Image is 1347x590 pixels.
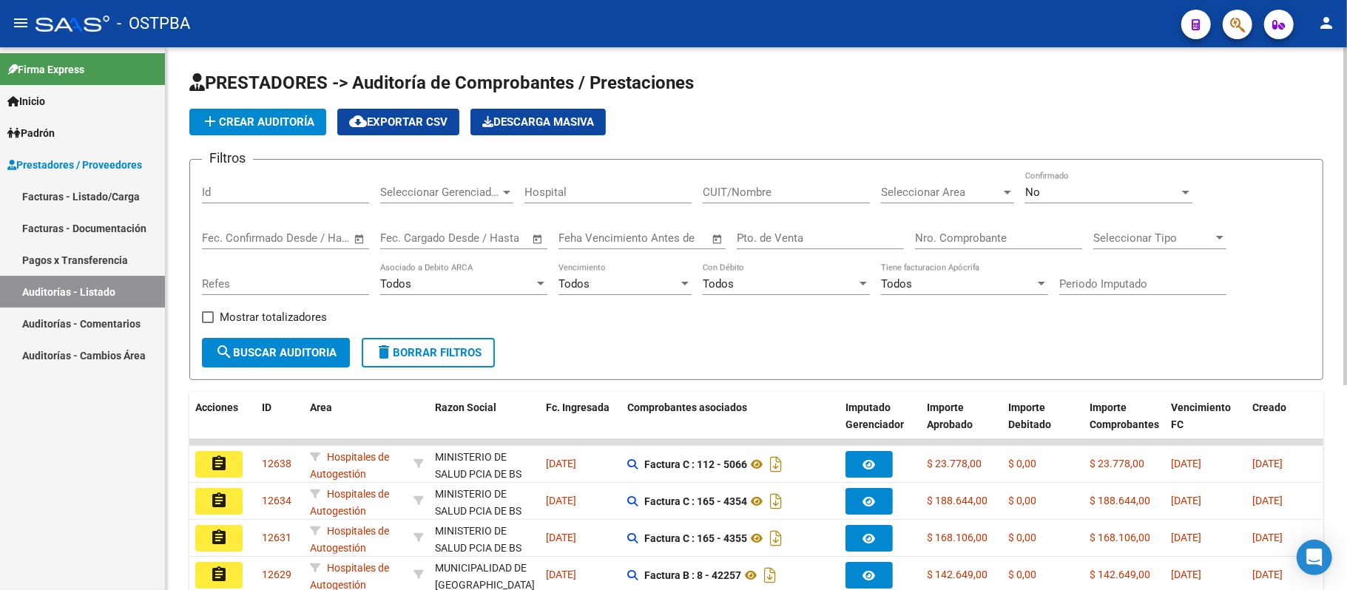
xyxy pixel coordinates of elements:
span: Hospitales de Autogestión [310,488,389,517]
div: MINISTERIO DE SALUD PCIA DE BS AS [435,486,534,536]
span: $ 168.106,00 [1090,532,1150,543]
i: Descargar documento [766,489,786,513]
span: [DATE] [1171,495,1201,506]
mat-icon: add [201,112,219,130]
span: 12634 [262,495,291,506]
datatable-header-cell: Importe Debitado [1002,392,1084,457]
div: - 30626983398 [435,486,534,517]
span: Razon Social [435,401,496,413]
span: $ 0,00 [1008,458,1036,469]
span: Comprobantes asociados [627,401,747,413]
button: Buscar Auditoria [202,338,350,367]
span: 12631 [262,532,291,543]
mat-icon: delete [375,343,393,361]
div: Open Intercom Messenger [1297,540,1332,575]
span: Importe Aprobado [927,401,973,430]
i: Descargar documento [760,563,780,587]
div: MINISTERIO DE SALUD PCIA DE BS AS [435,523,534,573]
span: [DATE] [1171,458,1201,469]
h3: Filtros [202,148,253,169]
span: $ 142.649,00 [1090,569,1150,580]
datatable-header-cell: ID [256,392,304,457]
datatable-header-cell: Comprobantes asociados [621,392,840,457]
datatable-header-cell: Importe Aprobado [921,392,1002,457]
datatable-header-cell: Importe Comprobantes [1084,392,1165,457]
button: Open calendar [530,231,547,248]
span: $ 168.106,00 [927,532,988,543]
span: $ 0,00 [1008,569,1036,580]
span: $ 0,00 [1008,532,1036,543]
span: Fc. Ingresada [546,401,610,413]
span: Borrar Filtros [375,346,482,359]
span: [DATE] [1252,569,1283,580]
span: Seleccionar Tipo [1093,231,1213,245]
span: Seleccionar Gerenciador [380,186,500,199]
span: Vencimiento FC [1171,401,1231,430]
strong: Factura C : 165 - 4354 [644,495,747,507]
strong: Factura B : 8 - 42257 [644,569,741,581]
span: [DATE] [546,495,576,506]
span: $ 142.649,00 [927,569,988,580]
datatable-header-cell: Acciones [189,392,256,457]
button: Open calendar [709,231,726,248]
span: $ 188.644,00 [927,495,988,506]
span: Hospitales de Autogestión [310,451,389,480]
span: Area [310,401,332,413]
span: Todos [881,277,912,291]
span: Acciones [195,401,238,413]
span: [DATE] [1171,532,1201,543]
span: Firma Express [7,61,84,78]
span: Buscar Auditoria [215,346,337,359]
span: 12638 [262,458,291,469]
span: Exportar CSV [349,115,448,129]
div: - 30626983398 [435,523,534,554]
mat-icon: search [215,343,233,361]
button: Borrar Filtros [362,338,495,367]
span: $ 23.778,00 [1090,458,1144,469]
datatable-header-cell: Razon Social [429,392,540,457]
span: Imputado Gerenciador [845,401,904,430]
span: Prestadores / Proveedores [7,157,142,173]
strong: Factura C : 112 - 5066 [644,458,747,470]
button: Exportar CSV [337,109,459,135]
span: Seleccionar Area [881,186,1001,199]
span: Inicio [7,93,45,109]
i: Descargar documento [766,452,786,476]
span: Crear Auditoría [201,115,314,129]
datatable-header-cell: Vencimiento FC [1165,392,1246,457]
button: Open calendar [351,231,368,248]
mat-icon: assignment [210,566,228,583]
mat-icon: menu [12,14,30,32]
i: Descargar documento [766,526,786,550]
datatable-header-cell: Fc. Ingresada [540,392,621,457]
span: Mostrar totalizadores [220,308,327,326]
mat-icon: assignment [210,529,228,546]
span: [DATE] [546,458,576,469]
span: Padrón [7,125,55,141]
input: Fecha inicio [202,231,262,245]
datatable-header-cell: Imputado Gerenciador [840,392,921,457]
span: PRESTADORES -> Auditoría de Comprobantes / Prestaciones [189,72,694,93]
span: $ 0,00 [1008,495,1036,506]
span: No [1025,186,1040,199]
span: $ 188.644,00 [1090,495,1150,506]
mat-icon: cloud_download [349,112,367,130]
span: [DATE] [546,569,576,580]
button: Descarga Masiva [470,109,606,135]
span: Descarga Masiva [482,115,594,129]
span: Importe Comprobantes [1090,401,1159,430]
span: [DATE] [1252,495,1283,506]
span: - OSTPBA [117,7,190,40]
span: Importe Debitado [1008,401,1051,430]
div: - 30626983398 [435,449,534,480]
span: Todos [703,277,734,291]
input: Fecha fin [453,231,525,245]
input: Fecha fin [275,231,347,245]
mat-icon: assignment [210,492,228,509]
span: Creado [1252,401,1286,413]
span: [DATE] [1252,532,1283,543]
span: $ 23.778,00 [927,458,982,469]
mat-icon: assignment [210,455,228,472]
span: Todos [380,277,411,291]
span: 12629 [262,569,291,580]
